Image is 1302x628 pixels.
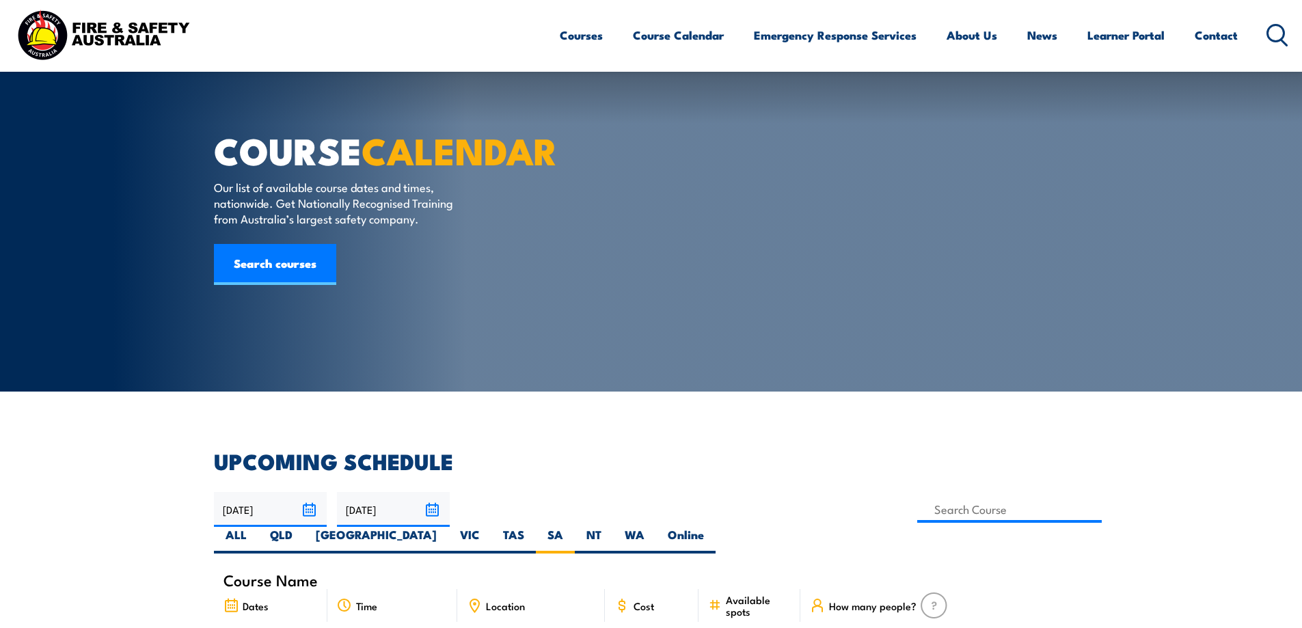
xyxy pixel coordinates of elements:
[258,527,304,554] label: QLD
[356,600,377,612] span: Time
[947,17,997,53] a: About Us
[337,492,450,527] input: To date
[575,527,613,554] label: NT
[304,527,448,554] label: [GEOGRAPHIC_DATA]
[917,496,1102,523] input: Search Course
[1027,17,1057,53] a: News
[613,527,656,554] label: WA
[560,17,603,53] a: Courses
[214,179,463,227] p: Our list of available course dates and times, nationwide. Get Nationally Recognised Training from...
[829,600,917,612] span: How many people?
[214,527,258,554] label: ALL
[486,600,525,612] span: Location
[362,121,558,178] strong: CALENDAR
[1087,17,1165,53] a: Learner Portal
[726,594,791,617] span: Available spots
[634,600,654,612] span: Cost
[536,527,575,554] label: SA
[214,244,336,285] a: Search courses
[491,527,536,554] label: TAS
[214,492,327,527] input: From date
[633,17,724,53] a: Course Calendar
[214,451,1089,470] h2: UPCOMING SCHEDULE
[656,527,716,554] label: Online
[1195,17,1238,53] a: Contact
[214,134,552,166] h1: COURSE
[754,17,917,53] a: Emergency Response Services
[243,600,269,612] span: Dates
[223,574,318,586] span: Course Name
[448,527,491,554] label: VIC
